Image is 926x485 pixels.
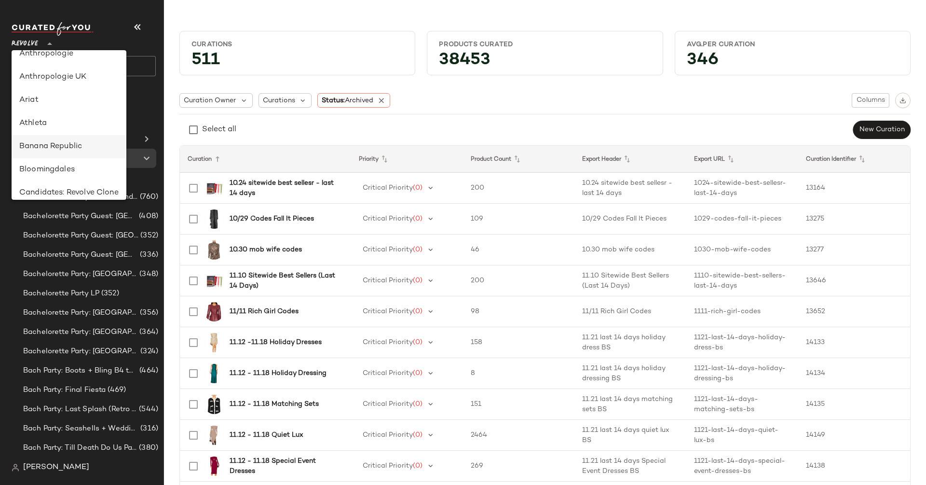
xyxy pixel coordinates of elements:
span: (336) [138,249,158,261]
td: 11.21 last 14 days holiday dress BS [574,327,686,358]
span: (0) [413,277,422,284]
span: Columns [856,97,885,104]
span: Bach Party: Seashells + Wedding Bells [23,423,138,434]
td: 14134 [798,358,910,389]
td: 1110-sitewide-best-sellers-last-14-days [686,265,798,296]
span: (364) [137,327,158,338]
b: 10.30 mob wife codes [230,245,302,255]
td: 158 [463,327,575,358]
span: Bachelorette Party Guest: [GEOGRAPHIC_DATA] [23,230,138,241]
span: (316) [138,423,158,434]
div: Avg.per Curation [687,40,899,49]
span: New Curation [859,126,905,134]
span: (324) [138,346,158,357]
b: 11/11 Rich Girl Codes [230,306,299,317]
td: 13646 [798,265,910,296]
th: Product Count [463,146,575,173]
b: 10.24 sitewide best sellesr - last 14 days [230,178,339,198]
td: 1121-last-14-days-holiday-dressing-bs [686,358,798,389]
span: (760) [138,192,158,203]
span: Revolve [12,33,38,50]
td: 11/11 Rich Girl Codes [574,296,686,327]
div: Athleta [19,118,119,129]
td: 10.30 mob wife codes [574,235,686,265]
td: 11.21 last 14 days holiday dressing BS [574,358,686,389]
td: 13164 [798,173,910,204]
td: 14138 [798,451,910,482]
th: Export Header [574,146,686,173]
td: 14135 [798,389,910,420]
b: 11.12 - 11.18 Quiet Lux [230,430,303,440]
img: SUMR-WU65_V1.jpg [204,271,224,291]
img: cfy_white_logo.C9jOOHJF.svg [12,22,94,36]
div: 511 [184,53,411,71]
span: Bachelorette Party Guest: [GEOGRAPHIC_DATA] [23,211,137,222]
td: 14149 [798,420,910,451]
span: Status: [322,96,373,106]
img: BARD-WD445_V1.jpg [204,457,224,476]
span: Bachelorette Party: [GEOGRAPHIC_DATA] [23,346,138,357]
div: Banana Republic [19,141,119,152]
img: LOVF-WD4279_V1.jpg [204,333,224,352]
span: (348) [137,269,158,280]
td: 11.21 last 14 days matching sets BS [574,389,686,420]
td: 1024-sitewide-best-sellesr-last-14-days [686,173,798,204]
img: LOVF-WS3027_V1.jpg [204,240,224,260]
span: (0) [413,308,422,315]
span: (469) [106,385,126,396]
img: MALR-WK276_V1.jpg [204,395,224,414]
td: 1121-last-14-days-quiet-lux-bs [686,420,798,451]
span: Bachelorette Party: [GEOGRAPHIC_DATA] [23,327,137,338]
td: 13275 [798,204,910,235]
td: 11.21 last 14 days Special Event Dresses BS [574,451,686,482]
span: (0) [413,339,422,346]
td: 1121-last-14-days-special-event-dresses-bs [686,451,798,482]
span: Bachelorette Party LP [23,288,99,299]
div: Anthropologie UK [19,71,119,83]
td: 10.24 sitewide best sellesr - last 14 days [574,173,686,204]
b: 11.12 - 11.18 Matching Sets [230,399,319,409]
span: (380) [137,443,158,454]
span: Bach Party: Boots + Bling B4 the Ring [23,365,137,376]
td: 109 [463,204,575,235]
span: Critical Priority [363,184,413,192]
span: Critical Priority [363,370,413,377]
td: 13277 [798,235,910,265]
span: [PERSON_NAME] [23,462,89,473]
td: 10/29 Codes Fall It Pieces [574,204,686,235]
span: Curation Owner [184,96,236,106]
td: 1121-last-14-days-matching-sets-bs [686,389,798,420]
img: svg%3e [899,97,906,104]
span: (0) [413,215,422,222]
span: Bach Party: Till Death Do Us Party [23,443,137,454]
img: svg%3e [12,464,19,471]
td: 269 [463,451,575,482]
b: 11.12 - 11.18 Special Event Dresses [230,456,339,476]
span: Critical Priority [363,339,413,346]
td: 1121-last-14-days-holiday-dress-bs [686,327,798,358]
span: (408) [137,211,158,222]
span: Critical Priority [363,215,413,222]
b: 11.10 Sitewide Best Sellers (Last 14 Days) [230,271,339,291]
div: Products Curated [439,40,651,49]
span: Critical Priority [363,462,413,470]
div: Bloomingdales [19,164,119,176]
img: AEXR-WO9_V1.jpg [204,302,224,321]
span: (356) [138,307,158,319]
button: New Curation [853,121,911,139]
b: 11.12 - 11.18 Holiday Dressing [230,368,327,378]
td: 151 [463,389,575,420]
div: Curations [191,40,403,49]
img: ASTR-WD632_V1.jpg [204,426,224,445]
img: 4THR-WO3_V1.jpg [204,209,224,229]
span: Critical Priority [363,431,413,439]
span: Archived [345,97,373,104]
td: 11.10 Sitewide Best Sellers (Last 14 Days) [574,265,686,296]
td: 11.21 last 14 days quiet lux BS [574,420,686,451]
span: (352) [99,288,119,299]
span: (0) [413,246,422,253]
td: 13652 [798,296,910,327]
span: Bachelorette Party Guest: [GEOGRAPHIC_DATA] [23,249,138,261]
td: 200 [463,265,575,296]
span: Bach Party: Final Fiesta [23,385,106,396]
